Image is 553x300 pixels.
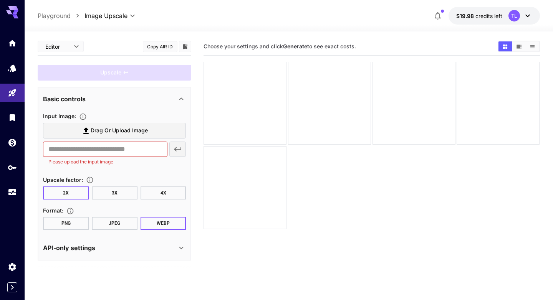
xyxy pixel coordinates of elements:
button: WEBP [141,217,186,230]
button: Show media in video view [512,41,526,51]
span: Image Upscale [84,11,127,20]
span: credits left [475,13,502,19]
div: Playground [8,88,17,98]
span: Format : [43,207,63,214]
label: Drag or upload image [43,123,186,138]
button: JPEG [92,217,137,230]
div: API Keys [8,163,17,172]
p: Basic controls [43,94,86,104]
div: Settings [8,262,17,272]
p: Please upload the input image [48,158,162,166]
div: Usage [8,188,17,197]
button: Expand sidebar [7,282,17,292]
span: $19.98 [456,13,475,19]
button: Choose the level of upscaling to be performed on the image. [83,176,97,184]
a: Playground [38,11,71,20]
div: Please fill the prompt [38,65,191,81]
div: Show media in grid viewShow media in video viewShow media in list view [498,41,540,52]
span: Drag or upload image [91,126,148,135]
button: Show media in list view [526,41,539,51]
div: Models [8,63,17,73]
div: Home [8,38,17,48]
nav: breadcrumb [38,11,84,20]
button: Add to library [182,42,189,51]
button: Choose the file format for the output image. [63,207,77,215]
div: API-only settings [43,239,186,257]
div: TL [508,10,520,21]
span: Editor [45,43,69,51]
button: 4X [141,186,186,199]
p: API-only settings [43,243,95,252]
div: Wallet [8,138,17,147]
div: Library [8,113,17,122]
button: $19.9808TL [449,7,540,25]
span: Input Image : [43,113,76,119]
button: Specifies the input image to be processed. [76,113,90,120]
button: 3X [92,186,137,199]
div: Basic controls [43,90,186,108]
b: Generate [283,43,307,49]
span: Upscale factor : [43,176,83,183]
div: $19.9808 [456,12,502,20]
button: Copy AIR ID [143,41,177,52]
span: Choose your settings and click to see exact costs. [204,43,356,49]
button: 2X [43,186,89,199]
button: PNG [43,217,89,230]
button: Show media in grid view [498,41,512,51]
